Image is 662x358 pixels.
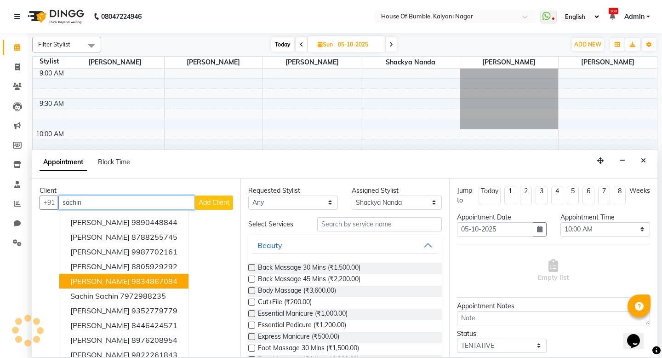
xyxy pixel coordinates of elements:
li: 5 [567,186,579,205]
div: Appointment Time [560,213,650,222]
span: 160 [609,8,618,14]
div: 9:00 AM [38,69,66,78]
ngb-highlight: 8805929292 [131,262,177,271]
span: [PERSON_NAME] [460,57,558,68]
span: [PERSON_NAME] [70,306,130,315]
li: 7 [598,186,610,205]
ngb-highlight: 8976208954 [131,335,177,345]
img: logo [23,4,86,29]
span: [PERSON_NAME] [66,57,164,68]
input: 2025-10-05 [335,38,381,52]
ngb-highlight: 9352779779 [131,306,177,315]
span: Back Massage 45 Mins (₹2,200.00) [258,274,360,286]
li: 1 [504,186,516,205]
span: Express Manicure (₹500.00) [258,332,339,343]
ngb-highlight: 7972988235 [120,291,166,300]
span: [PERSON_NAME] [70,277,130,286]
button: +91 [40,196,59,210]
input: Search by service name [317,217,441,231]
li: 6 [582,186,594,205]
input: yyyy-mm-dd [457,222,533,237]
span: Essential Manicure (₹1,000.00) [258,309,348,320]
ngb-highlight: 9834867084 [131,277,177,286]
div: 10:00 AM [34,129,66,139]
span: [PERSON_NAME] [70,232,130,242]
button: Close [637,154,650,168]
span: [PERSON_NAME] [70,321,130,330]
div: Client [40,186,233,196]
span: Shackya Nanda [361,57,459,68]
span: sachin sachin [70,291,118,300]
span: [PERSON_NAME] [70,262,130,271]
span: Empty list [538,259,569,283]
button: ADD NEW [572,38,604,51]
input: Search by Name/Mobile/Email/Code [58,196,195,210]
span: [PERSON_NAME] [70,247,130,256]
div: Stylist [33,57,66,66]
li: 4 [551,186,563,205]
div: Select Services [241,219,310,229]
span: [PERSON_NAME] [559,57,657,68]
span: Today [271,37,294,52]
ngb-highlight: 8788255745 [131,232,177,242]
div: Weeks [629,186,650,196]
div: Appointment Date [457,213,547,222]
ngb-highlight: 9987702161 [131,247,177,256]
ngb-highlight: 8446424571 [131,321,177,330]
span: Sun [315,41,335,48]
span: [PERSON_NAME] [70,218,130,227]
span: Appointment [40,154,87,171]
span: [PERSON_NAME] [70,335,130,345]
span: Cut+File (₹200.00) [258,297,312,309]
div: Today [481,186,498,196]
div: 9:30 AM [38,99,66,109]
span: Foot Massage 30 Mins (₹1,500.00) [258,343,359,355]
div: Jump to [457,186,475,205]
span: Add Client [199,198,229,207]
li: 8 [614,186,626,205]
span: [PERSON_NAME] [165,57,263,68]
span: [PERSON_NAME] [263,57,361,68]
a: 160 [610,12,615,21]
span: Essential Pedicure (₹1,200.00) [258,320,346,332]
iframe: chat widget [623,321,653,349]
div: Beauty [257,240,282,251]
li: 2 [520,186,532,205]
ngb-highlight: 9890448844 [131,218,177,227]
div: Appointment Notes [457,301,650,311]
span: Block Time [98,158,130,166]
span: Filter Stylist [38,40,70,48]
div: Requested Stylist [248,186,338,196]
button: Beauty [252,237,438,254]
li: 3 [536,186,548,205]
span: ADD NEW [574,41,601,48]
div: Assigned Stylist [352,186,441,196]
button: Add Client [195,196,233,210]
span: Body Massage (₹3,600.00) [258,286,336,297]
div: Status [457,329,547,339]
span: Admin [624,12,645,22]
span: Back Massage 30 Mins (₹1,500.00) [258,263,360,274]
b: 08047224946 [101,4,142,29]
